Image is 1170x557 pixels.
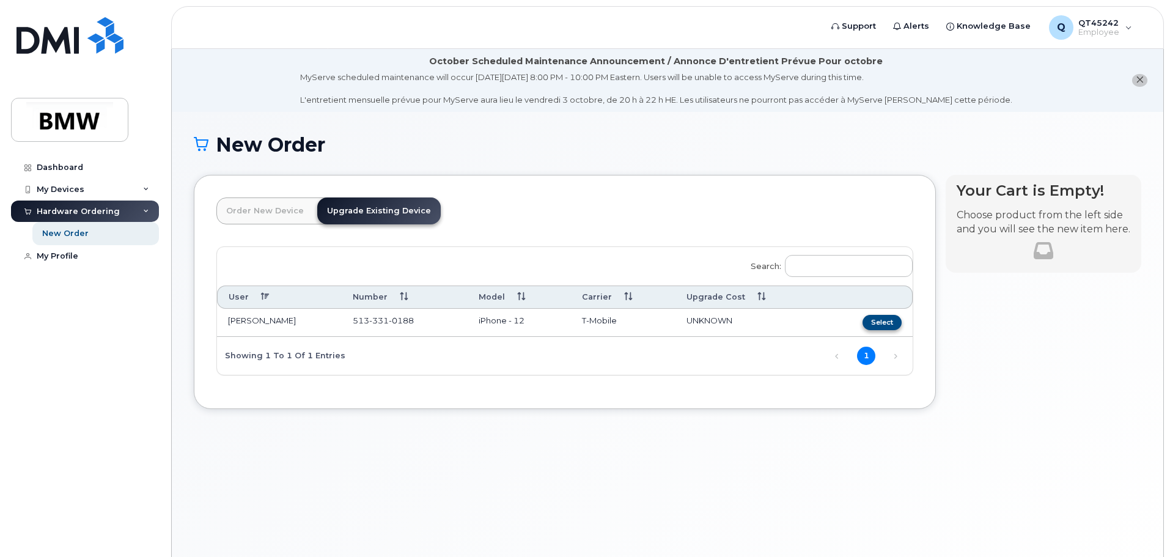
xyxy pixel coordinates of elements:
[1132,74,1147,87] button: close notification
[300,72,1012,106] div: MyServe scheduled maintenance will occur [DATE][DATE] 8:00 PM - 10:00 PM Eastern. Users will be u...
[785,255,913,277] input: Search:
[957,182,1130,199] h4: Your Cart is Empty!
[828,347,846,366] a: Previous
[675,286,822,308] th: Upgrade Cost: activate to sort column ascending
[389,315,414,325] span: 0188
[429,55,883,68] div: October Scheduled Maintenance Announcement / Annonce D'entretient Prévue Pour octobre
[571,309,675,337] td: T-Mobile
[342,286,468,308] th: Number: activate to sort column ascending
[1117,504,1161,548] iframe: Messenger Launcher
[686,315,732,325] span: UNKNOWN
[317,197,441,224] a: Upgrade Existing Device
[217,309,342,337] td: [PERSON_NAME]
[886,347,905,366] a: Next
[468,309,571,337] td: iPhone - 12
[216,197,314,224] a: Order New Device
[194,134,1141,155] h1: New Order
[217,345,345,366] div: Showing 1 to 1 of 1 entries
[863,315,902,330] button: Select
[957,208,1130,237] p: Choose product from the left side and you will see the new item here.
[369,315,389,325] span: 331
[468,286,571,308] th: Model: activate to sort column ascending
[217,286,342,308] th: User: activate to sort column descending
[743,247,913,281] label: Search:
[571,286,675,308] th: Carrier: activate to sort column ascending
[857,347,875,365] a: 1
[353,315,414,325] span: 513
